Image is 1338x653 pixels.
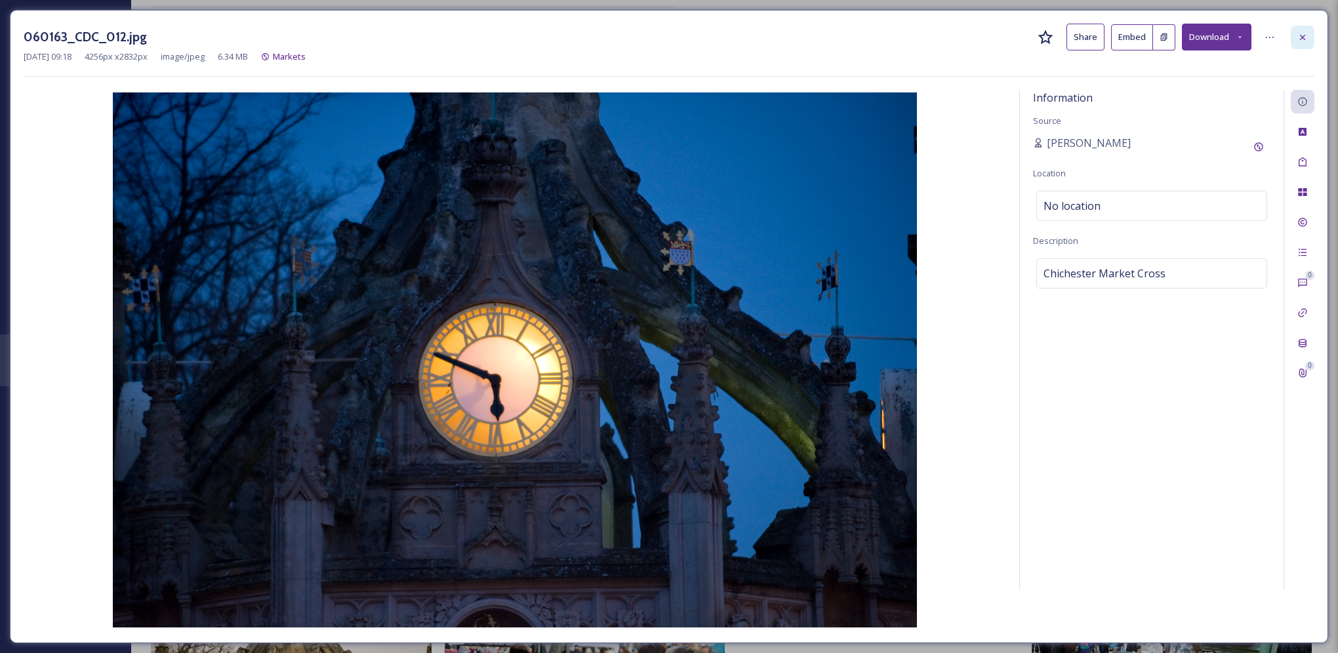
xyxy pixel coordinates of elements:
[1044,266,1166,281] span: Chichester Market Cross
[1305,271,1314,280] div: 0
[1033,90,1093,105] span: Information
[24,92,1006,627] img: 060163_CDC_012.jpg
[1305,361,1314,370] div: 0
[24,50,71,63] span: [DATE] 09:18
[85,50,148,63] span: 4256 px x 2832 px
[273,50,306,62] span: Markets
[218,50,248,63] span: 6.34 MB
[1066,24,1105,50] button: Share
[161,50,205,63] span: image/jpeg
[1044,198,1101,214] span: No location
[1047,135,1131,151] span: [PERSON_NAME]
[1111,24,1153,50] button: Embed
[24,28,147,47] h3: 060163_CDC_012.jpg
[1033,167,1066,179] span: Location
[1033,235,1078,247] span: Description
[1182,24,1251,50] button: Download
[1033,115,1061,127] span: Source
